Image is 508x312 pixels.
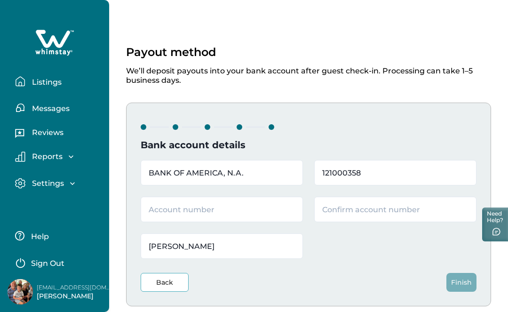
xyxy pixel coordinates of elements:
[15,98,102,117] button: Messages
[126,59,491,85] p: We’ll deposit payouts into your bank account after guest check-in. Processing can take 1–5 busine...
[37,283,112,292] p: [EMAIL_ADDRESS][DOMAIN_NAME]
[141,233,303,259] input: Account holder name
[29,152,63,161] p: Reports
[37,292,112,301] p: [PERSON_NAME]
[31,259,64,268] p: Sign Out
[314,197,476,222] input: Confirm account number
[314,160,476,185] input: Routing number
[141,139,476,151] h4: Bank account details
[15,152,102,162] button: Reports
[29,128,63,137] p: Reviews
[28,232,49,241] p: Help
[141,197,303,222] input: Account number
[141,160,303,185] input: Bank name
[29,78,62,87] p: Listings
[15,72,102,91] button: Listings
[15,125,102,144] button: Reviews
[15,178,102,189] button: Settings
[126,45,216,59] p: Payout method
[29,104,70,113] p: Messages
[141,273,189,292] button: Back
[29,179,64,188] p: Settings
[15,226,98,245] button: Help
[446,273,476,292] button: Finish
[15,253,98,272] button: Sign Out
[8,279,33,304] img: Whimstay Host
